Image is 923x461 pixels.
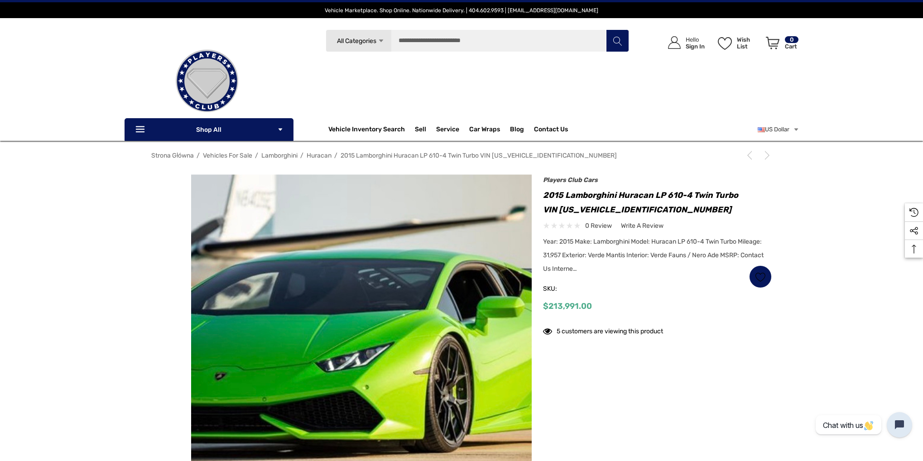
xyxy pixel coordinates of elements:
[606,29,629,52] button: Search
[762,27,799,62] a: Cart with 0 items
[909,208,918,217] svg: Recently Viewed
[621,222,663,230] span: Write a Review
[905,245,923,254] svg: Top
[325,7,598,14] span: Vehicle Marketplace. Shop Online. Nationwide Delivery. | 404.602.9593 | [EMAIL_ADDRESS][DOMAIN_NAME]
[718,37,732,50] svg: Wish List
[543,176,598,184] a: Players Club Cars
[543,188,772,217] h1: 2015 Lamborghini Huracan LP 610-4 Twin Turbo VIN [US_VEHICLE_IDENTIFICATION_NUMBER]
[621,220,663,231] a: Write a Review
[125,118,293,141] p: Shop All
[469,120,510,139] a: Car Wraps
[151,148,772,163] nav: Breadcrumb
[378,38,385,44] svg: Icon Arrow Down
[759,151,772,160] a: Next
[415,120,436,139] a: Sell
[686,36,705,43] p: Hello
[909,226,918,235] svg: Social Media
[328,125,405,135] a: Vehicle Inventory Search
[543,301,592,311] span: $213,991.00
[436,125,459,135] a: Service
[261,152,298,159] a: Lamborghini
[758,120,799,139] a: USD
[469,125,500,135] span: Car Wraps
[745,151,758,160] a: Previous
[162,36,252,126] img: Players Club | Cars For Sale
[785,36,798,43] p: 0
[341,152,617,159] a: 2015 Lamborghini Huracan LP 610-4 Twin Turbo VIN [US_VEHICLE_IDENTIFICATION_NUMBER]
[543,283,588,295] span: SKU:
[415,125,426,135] span: Sell
[686,43,705,50] p: Sign In
[151,152,194,159] a: Strona główna
[543,238,764,273] span: Year: 2015 Make: Lamborghini Model: Huracan LP 610-4 Twin Turbo Mileage: 31,957 Exterior: Verde M...
[785,43,798,50] p: Cart
[755,272,766,282] svg: Wish List
[326,29,391,52] a: All Categories Icon Arrow Down Icon Arrow Up
[203,152,252,159] a: Vehicles For Sale
[658,27,709,58] a: Sign in
[277,126,284,133] svg: Icon Arrow Down
[307,152,332,159] a: Huracan
[585,220,612,231] span: 0 review
[714,27,762,58] a: Wish List Wish List
[543,323,663,337] div: 5 customers are viewing this product
[510,125,524,135] a: Blog
[668,36,681,49] svg: Icon User Account
[534,125,568,135] a: Contact Us
[737,36,761,50] p: Wish List
[749,265,772,288] a: Wish List
[337,37,376,45] span: All Categories
[766,37,779,49] svg: Review Your Cart
[135,125,148,135] svg: Icon Line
